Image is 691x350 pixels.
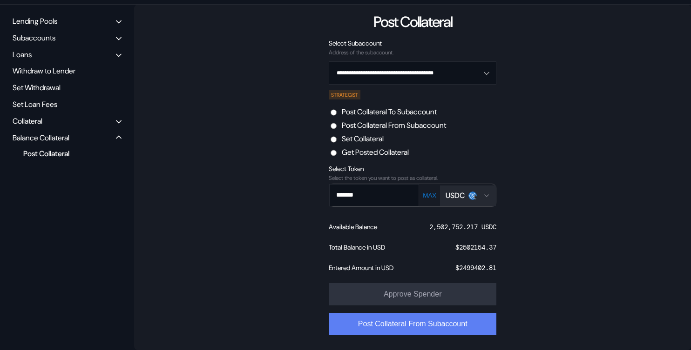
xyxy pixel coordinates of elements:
div: Loans [13,50,32,59]
button: Open menu for selecting token for payment [440,185,496,206]
label: Set Collateral [342,134,384,144]
div: Select Token [329,165,496,173]
label: Post Collateral To Subaccount [342,107,437,117]
div: Lending Pools [13,16,57,26]
div: Address of the subaccount. [329,49,496,56]
div: $ 2499402.81 [455,264,496,272]
div: Set Withdrawal [9,80,125,95]
div: Balance Collateral [13,133,69,143]
div: Total Balance in USD [329,243,385,251]
div: Set Loan Fees [9,97,125,112]
label: Get Posted Collateral [342,147,409,157]
div: Entered Amount in USD [329,264,393,272]
div: Select Subaccount [329,39,496,47]
div: $ 2502154.37 [455,243,496,251]
div: STRATEGIST [329,90,360,99]
button: Approve Spender [329,283,496,305]
div: Collateral [13,116,42,126]
div: Post Collateral [373,12,452,32]
button: Post Collateral From Subaccount [329,313,496,335]
button: MAX [420,192,439,199]
div: Select the token you want to post as collateral. [329,175,496,181]
div: 2,502,752.217 USDC [429,223,496,231]
img: usdc.png [468,192,477,200]
button: Open menu [329,61,496,85]
div: Subaccounts [13,33,55,43]
label: Post Collateral From Subaccount [342,120,446,130]
div: Withdraw to Lender [9,64,125,78]
div: Available Balance [329,223,377,231]
div: USDC [446,191,465,200]
img: svg+xml,%3c [473,194,478,200]
div: Post Collateral [19,147,109,160]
